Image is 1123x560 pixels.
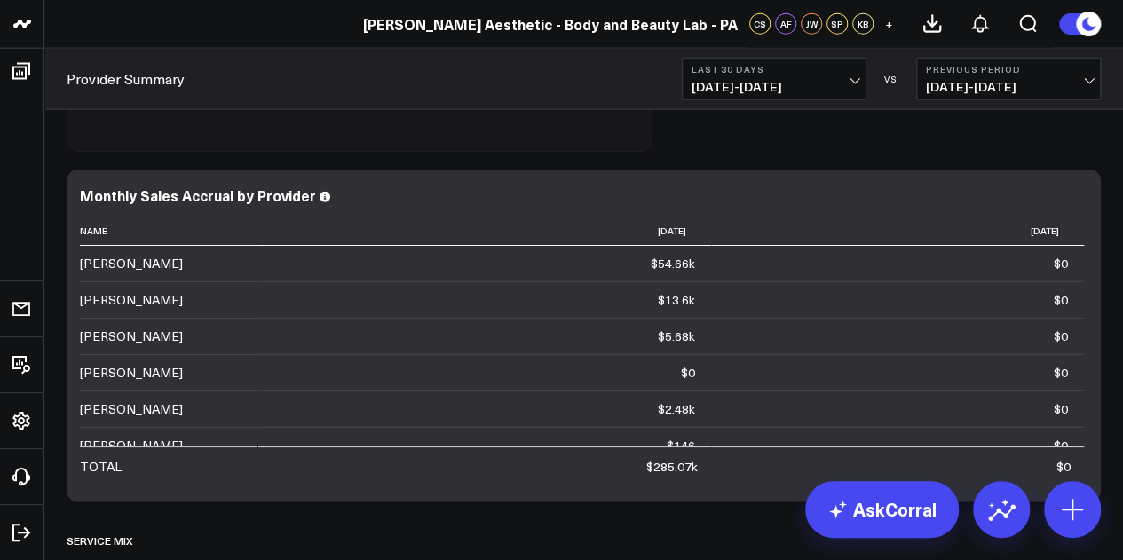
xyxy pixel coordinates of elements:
[916,58,1101,100] button: Previous Period[DATE]-[DATE]
[1054,437,1068,454] div: $0
[775,13,796,35] div: AF
[749,13,771,35] div: CS
[1054,364,1068,382] div: $0
[667,437,695,454] div: $146
[80,458,122,476] div: TOTAL
[658,327,695,345] div: $5.68k
[651,255,695,272] div: $54.66k
[80,354,257,390] td: [PERSON_NAME]
[682,58,866,100] button: Last 30 Days[DATE]-[DATE]
[1054,327,1068,345] div: $0
[692,80,857,94] span: [DATE] - [DATE]
[1056,458,1071,476] div: $0
[926,64,1091,75] b: Previous Period
[363,14,738,34] a: [PERSON_NAME] Aesthetic - Body and Beauty Lab - PA
[80,390,257,427] td: [PERSON_NAME]
[80,246,257,281] td: [PERSON_NAME]
[1054,291,1068,309] div: $0
[646,458,698,476] div: $285.07k
[67,69,185,89] a: Provider Summary
[80,217,257,246] th: Name
[805,481,959,538] a: AskCorral
[80,427,257,463] td: [PERSON_NAME]
[852,13,874,35] div: KB
[878,13,899,35] button: +
[826,13,848,35] div: SP
[80,281,257,318] td: [PERSON_NAME]
[658,291,695,309] div: $13.6k
[80,185,316,205] div: Monthly Sales Accrual by Provider
[875,74,907,84] div: VS
[692,64,857,75] b: Last 30 Days
[257,217,711,246] th: [DATE]
[926,80,1091,94] span: [DATE] - [DATE]
[80,318,257,354] td: [PERSON_NAME]
[801,13,822,35] div: JW
[681,364,695,382] div: $0
[1054,255,1068,272] div: $0
[658,400,695,418] div: $2.48k
[1054,400,1068,418] div: $0
[885,18,893,30] span: +
[711,217,1084,246] th: [DATE]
